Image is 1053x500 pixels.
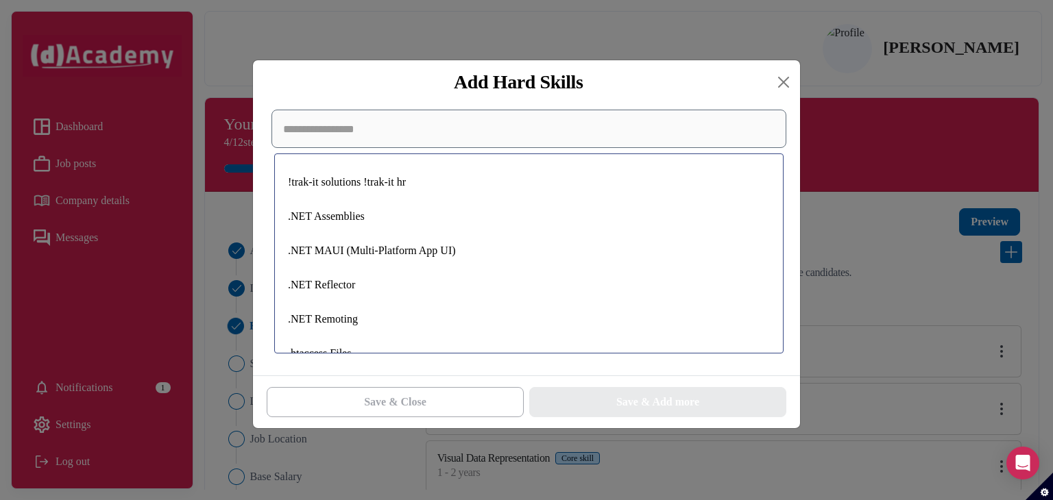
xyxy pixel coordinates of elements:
div: !trak-it solutions !trak-it hr [282,168,776,197]
button: Close [773,71,795,93]
div: .NET Remoting [282,305,776,334]
button: Set cookie preferences [1026,473,1053,500]
button: Save & Close [267,387,524,417]
button: Save & Add more [529,387,786,417]
div: Save & Close [364,394,426,410]
div: Open Intercom Messenger [1006,447,1039,479]
div: .NET Reflector [282,271,776,299]
div: .htaccess Files [282,339,776,368]
div: .NET Assemblies [282,202,776,231]
div: Add Hard Skills [264,71,773,93]
div: Save & Add more [616,394,699,410]
div: .NET MAUI (Multi-Platform App UI) [282,236,776,265]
